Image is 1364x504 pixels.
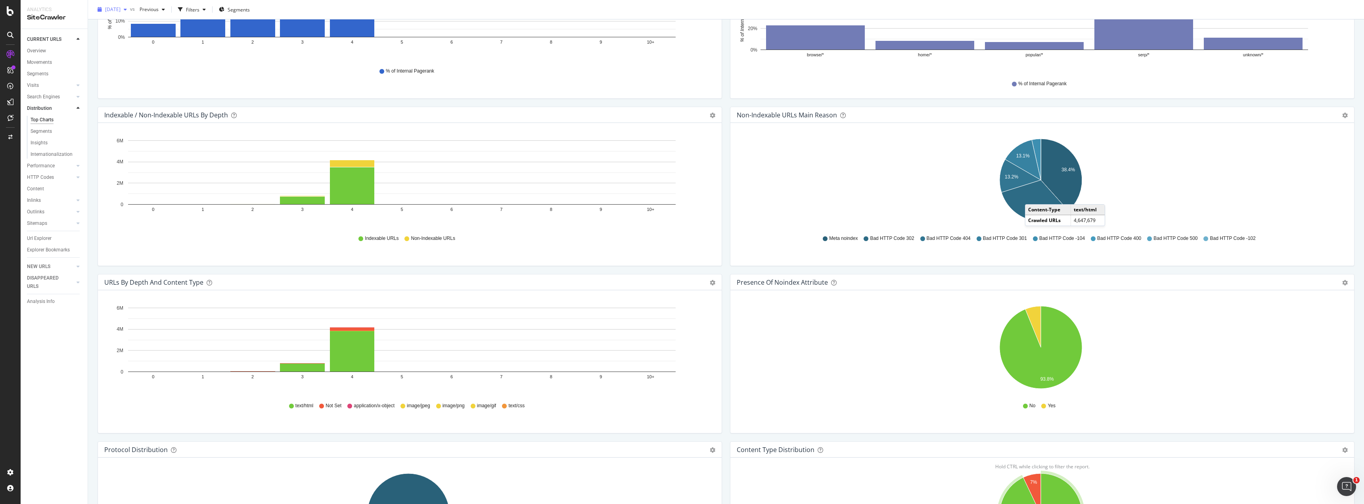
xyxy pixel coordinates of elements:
span: Bad HTTP Code 400 [1097,235,1141,242]
div: Url Explorer [27,234,52,243]
text: 6 [450,375,453,379]
text: serp/* [1138,53,1149,57]
text: 10% [115,19,125,24]
a: Segments [31,127,82,136]
text: 1 [202,375,204,379]
div: Explorer Bookmarks [27,246,70,254]
a: Movements [27,58,82,67]
span: Bad HTTP Code 404 [927,235,971,242]
span: Not Set [326,402,341,409]
text: 7 [500,375,502,379]
div: Analysis Info [27,297,55,306]
a: HTTP Codes [27,173,74,182]
text: 10+ [647,40,654,45]
span: Indexable URLs [365,235,398,242]
text: 0 [152,375,154,379]
text: 6 [450,40,453,45]
a: Explorer Bookmarks [27,246,82,254]
div: Non-Indexable URLs Main Reason [737,111,837,119]
div: Distribution [27,104,52,113]
text: 0 [152,207,154,212]
text: 2 [251,375,254,379]
text: 13.1% [1016,153,1030,159]
div: Overview [27,47,46,55]
span: Bad HTTP Code -102 [1210,235,1255,242]
span: Segments [228,6,250,13]
text: 9 [600,375,602,379]
span: No [1029,402,1035,409]
text: 3 [301,40,304,45]
text: 2 [251,40,254,45]
td: text/html [1071,205,1105,215]
div: gear [710,447,715,453]
span: % of Internal Pagerank [1018,80,1067,87]
a: Insights [31,139,82,147]
svg: A chart. [104,136,713,228]
div: Segments [27,70,48,78]
span: Bad HTTP Code 301 [983,235,1027,242]
div: A chart. [737,303,1345,395]
text: 0 [121,202,123,207]
a: Top Charts [31,116,82,124]
div: HTTP Codes [27,173,54,182]
text: 5 [400,40,403,45]
a: Segments [27,70,82,78]
div: Content Type Distribution [737,446,814,454]
div: gear [1342,447,1348,453]
span: Yes [1048,402,1056,409]
text: 20% [748,26,757,31]
text: home/* [918,53,932,57]
div: URLs by Depth and Content Type [104,278,203,286]
text: 10+ [647,375,654,379]
button: Previous [136,3,168,16]
iframe: Intercom live chat [1337,477,1356,496]
text: 5 [400,375,403,379]
div: gear [1342,113,1348,118]
span: text/css [508,402,525,409]
a: Visits [27,81,74,90]
text: 6M [117,138,123,144]
text: unknown/* [1243,53,1264,57]
span: Bad HTTP Code 302 [870,235,914,242]
text: 8 [550,375,552,379]
span: Bad HTTP Code 500 [1153,235,1197,242]
text: 7 [500,207,502,212]
text: 8 [550,40,552,45]
div: Top Charts [31,116,54,124]
span: application/x-object [354,402,395,409]
text: 7 [500,40,502,45]
div: Search Engines [27,93,60,101]
a: Internationalization [31,150,82,159]
text: popular/* [1025,53,1043,57]
text: 3 [301,375,304,379]
div: Presence of noindex attribute [737,278,828,286]
span: 1 [1353,477,1360,483]
div: Segments [31,127,52,136]
a: Performance [27,162,74,170]
div: Inlinks [27,196,41,205]
span: image/jpeg [407,402,430,409]
div: Insights [31,139,48,147]
svg: A chart. [737,136,1345,228]
a: Analysis Info [27,297,82,306]
span: Meta noindex [829,235,858,242]
text: 4 [351,40,353,45]
text: browse/* [807,53,824,57]
div: CURRENT URLS [27,35,61,44]
text: 0% [751,47,758,53]
text: 6 [450,207,453,212]
text: 5 [400,207,403,212]
a: Outlinks [27,208,74,216]
a: CURRENT URLS [27,35,74,44]
td: 4,647,679 [1071,215,1105,225]
span: % of Internal Pagerank [386,68,434,75]
div: gear [710,113,715,118]
a: DISAPPEARED URLS [27,274,74,291]
span: Non-Indexable URLs [411,235,455,242]
button: Segments [216,3,253,16]
a: Sitemaps [27,219,74,228]
div: gear [710,280,715,286]
a: Url Explorer [27,234,82,243]
td: Crawled URLs [1025,215,1071,225]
